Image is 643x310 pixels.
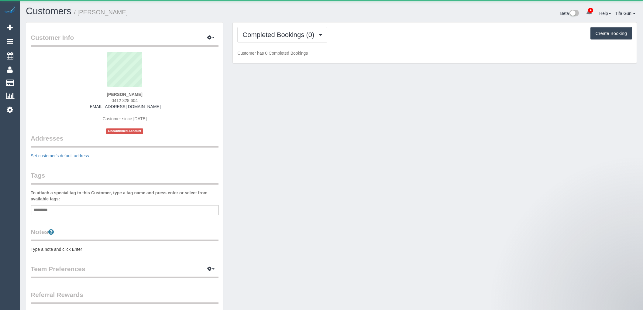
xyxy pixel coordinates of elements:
img: New interface [569,10,579,18]
a: [EMAIL_ADDRESS][DOMAIN_NAME] [89,104,161,109]
legend: Tags [31,171,218,185]
iframe: Intercom live chat [622,289,637,304]
legend: Referral Rewards [31,290,218,304]
a: Help [599,11,611,16]
span: Unconfirmed Account [106,128,143,134]
span: Completed Bookings (0) [242,31,317,39]
legend: Customer Info [31,33,218,47]
span: Customer since [DATE] [103,116,147,121]
a: 4 [583,6,595,19]
strong: [PERSON_NAME] [107,92,142,97]
a: Set customer's default address [31,153,89,158]
small: / [PERSON_NAME] [74,9,128,15]
legend: Notes [31,227,218,241]
a: Tifa Guni [615,11,635,16]
a: Customers [26,6,71,16]
span: 0412 328 604 [112,98,138,103]
legend: Team Preferences [31,264,218,278]
pre: Type a note and click Enter [31,246,218,252]
a: Beta [560,11,579,16]
label: To attach a special tag to this Customer, type a tag name and press enter or select from availabl... [31,190,218,202]
img: Automaid Logo [4,6,16,15]
span: 4 [588,8,593,13]
button: Create Booking [590,27,632,40]
button: Completed Bookings (0) [237,27,327,43]
p: Customer has 0 Completed Bookings [237,50,632,56]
